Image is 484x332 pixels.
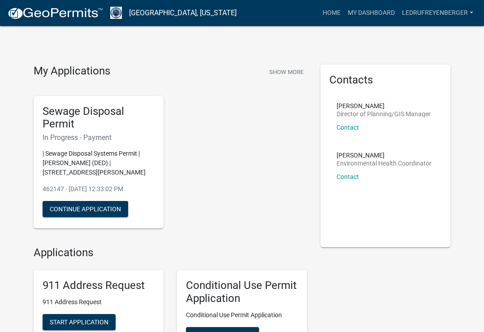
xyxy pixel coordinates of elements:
p: 911 Address Request [43,297,155,307]
p: | Sewage Disposal Systems Permit | [PERSON_NAME] (DED) | [STREET_ADDRESS][PERSON_NAME] [43,149,155,177]
h4: Applications [34,246,307,259]
p: Conditional Use Permit Application [186,310,298,320]
p: Director of Planning/GIS Manager [337,111,431,117]
h5: Sewage Disposal Permit [43,105,155,131]
button: Start Application [43,314,116,330]
h5: Contacts [329,74,441,87]
p: 462147 - [DATE] 12:33:02 PM [43,184,155,194]
p: Environmental Health Coordinator [337,160,432,166]
h4: My Applications [34,65,110,78]
a: Home [319,4,344,22]
a: My Dashboard [344,4,398,22]
button: Continue Application [43,201,128,217]
button: Show More [266,65,307,79]
p: [PERSON_NAME] [337,152,432,158]
h5: Conditional Use Permit Application [186,279,298,305]
a: Contact [337,124,359,131]
a: [GEOGRAPHIC_DATA], [US_STATE] [129,5,237,21]
a: ledrufreyenberger [398,4,477,22]
span: Start Application [50,318,108,325]
h6: In Progress - Payment [43,133,155,142]
img: Henry County, Iowa [110,7,122,19]
p: [PERSON_NAME] [337,103,431,109]
h5: 911 Address Request [43,279,155,292]
a: Contact [337,173,359,180]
